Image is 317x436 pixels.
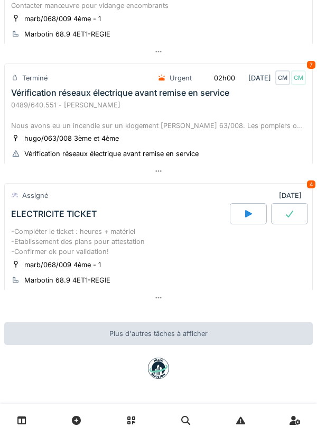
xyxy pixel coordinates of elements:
[24,133,119,143] div: hugo/063/008 3ème et 4ème
[24,260,101,270] div: marb/068/009 4ème - 1
[24,149,199,159] div: Vérification réseaux électrique avant remise en service
[307,180,315,188] div: 4
[22,73,48,83] div: Terminé
[291,70,306,85] div: CM
[4,322,313,345] div: Plus d'autres tâches à afficher
[214,73,235,83] div: 02h00
[307,61,315,69] div: 7
[24,14,101,24] div: marb/068/009 4ème - 1
[24,275,110,285] div: Marbotin 68.9 4ET1-REGIE
[148,358,169,379] img: badge-BVDL4wpA.svg
[11,88,229,98] div: Vérification réseaux électrique avant remise en service
[275,70,290,85] div: CM
[11,100,306,131] div: 0489/640.551 - [PERSON_NAME] Nous avons eu un incendie sur un klogement [PERSON_NAME] 63/008. Les...
[279,190,306,201] div: [DATE]
[22,190,48,201] div: Assigné
[11,226,306,257] div: -Compléter le ticket : heures + matériel -Etablissement des plans pour attestation -Confirmer ok ...
[24,29,110,39] div: Marbotin 68.9 4ET1-REGIE
[149,68,306,88] div: [DATE]
[170,73,192,83] div: Urgent
[11,209,97,219] div: ELECTRICITE TICKET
